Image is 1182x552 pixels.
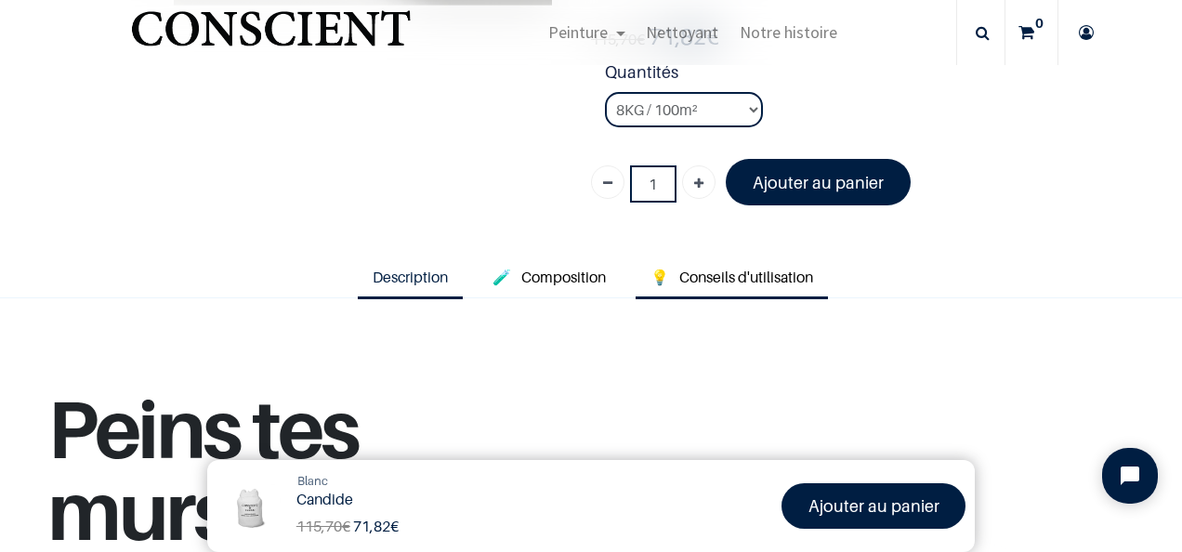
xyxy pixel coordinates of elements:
span: 115,70 [296,517,342,535]
font: Ajouter au panier [753,173,884,192]
span: Peinture [548,21,608,43]
span: Nettoyant [646,21,718,43]
a: Blanc [297,472,328,491]
span: € [296,517,350,536]
a: Ajouter au panier [726,159,911,204]
iframe: Tidio Chat [1086,432,1174,519]
a: Supprimer [591,165,624,199]
strong: Quantités [605,59,1081,92]
span: Notre histoire [740,21,837,43]
span: Composition [521,268,606,286]
h1: Candide [296,491,606,508]
a: Ajouter [682,165,716,199]
sup: 0 [1031,14,1048,33]
span: 71,82 [353,517,390,535]
b: € [353,517,399,535]
font: Ajouter au panier [808,496,939,516]
a: Ajouter au panier [781,483,966,529]
span: 🧪 [492,268,511,286]
span: Blanc [297,473,328,488]
img: Product Image [217,469,286,539]
span: 💡 [650,268,669,286]
span: Description [373,268,448,286]
span: Conseils d'utilisation [679,268,813,286]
